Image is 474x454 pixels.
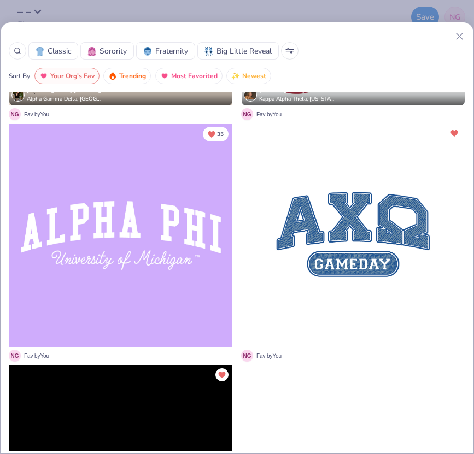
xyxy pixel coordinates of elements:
button: Unlike [448,127,461,140]
img: Classic [36,47,44,56]
button: ClassicClassic [28,42,78,60]
button: Newest [226,68,271,84]
span: N G [9,108,21,120]
span: Your Org's Fav [50,70,95,82]
div: Sort By [9,71,30,81]
button: Sort Popup Button [281,42,299,60]
button: SororitySorority [80,42,134,60]
img: Fraternity [143,47,152,56]
span: N G [241,108,253,120]
img: Sorority [87,47,96,56]
button: Big Little RevealBig Little Reveal [197,42,279,60]
span: Fraternity [155,45,188,57]
span: Fav by You [256,352,282,360]
span: Fav by You [256,110,282,119]
button: Trending [103,68,151,84]
button: Most Favorited [155,68,223,84]
span: N G [9,350,21,362]
span: Most Favorited [171,70,218,82]
img: Big Little Reveal [204,47,213,56]
span: Big Little Reveal [216,45,272,57]
img: newest.gif [231,72,240,80]
span: 35 [217,132,224,137]
span: Kappa Alpha Theta, [US_STATE][GEOGRAPHIC_DATA] [259,95,335,103]
span: Trending [119,70,146,82]
button: Unlike [215,368,229,381]
button: Unlike [203,127,229,141]
span: Newest [242,70,266,82]
span: Sorority [100,45,127,57]
button: Your Org's Fav [34,68,100,84]
img: most_fav.gif [39,72,48,80]
span: Alpha Gamma Delta, [GEOGRAPHIC_DATA][US_STATE] [27,95,102,103]
span: Fav by You [24,110,49,119]
button: FraternityFraternity [136,42,195,60]
span: Classic [48,45,71,57]
img: trending.gif [108,72,117,80]
img: most_fav.gif [160,72,169,80]
span: Fav by You [24,352,49,360]
span: N G [241,350,253,362]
